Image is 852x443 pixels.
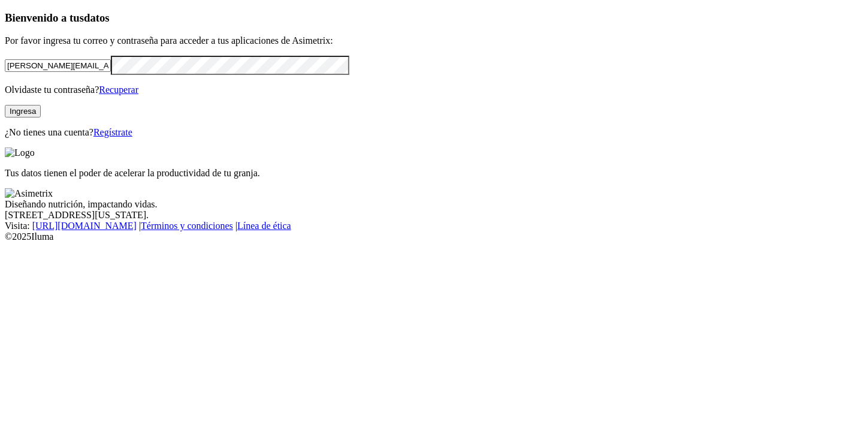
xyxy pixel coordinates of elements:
p: Tus datos tienen el poder de acelerar la productividad de tu granja. [5,168,847,179]
a: Línea de ética [237,221,291,231]
span: datos [84,11,110,24]
div: © 2025 Iluma [5,231,847,242]
p: ¿No tienes una cuenta? [5,127,847,138]
a: Términos y condiciones [141,221,233,231]
input: Tu correo [5,59,111,72]
div: Diseñando nutrición, impactando vidas. [5,199,847,210]
a: [URL][DOMAIN_NAME] [32,221,137,231]
a: Regístrate [93,127,132,137]
p: Por favor ingresa tu correo y contraseña para acceder a tus aplicaciones de Asimetrix: [5,35,847,46]
a: Recuperar [99,85,138,95]
img: Logo [5,147,35,158]
div: Visita : | | [5,221,847,231]
div: [STREET_ADDRESS][US_STATE]. [5,210,847,221]
p: Olvidaste tu contraseña? [5,85,847,95]
img: Asimetrix [5,188,53,199]
h3: Bienvenido a tus [5,11,847,25]
button: Ingresa [5,105,41,117]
